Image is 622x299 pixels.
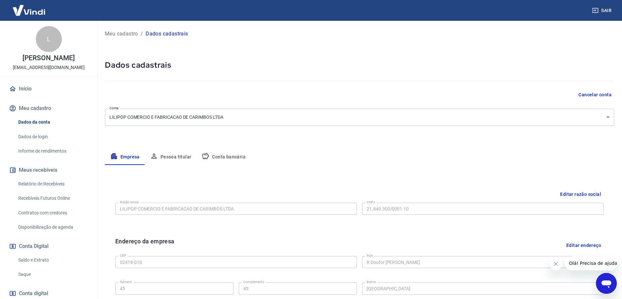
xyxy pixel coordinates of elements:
a: Contratos com credores [16,206,90,220]
span: Conta digital [19,289,48,298]
h6: Endereço da empresa [115,237,175,253]
button: Editar razão social [558,188,604,200]
img: Vindi [8,0,50,20]
label: Complemento [243,279,264,284]
iframe: Fechar mensagem [549,257,562,270]
p: Dados cadastrais [146,30,188,38]
h5: Dados cadastrais [105,60,614,70]
button: Editar endereço [564,237,604,253]
p: / [141,30,143,38]
label: Rua [367,253,373,258]
button: Meu cadastro [8,101,90,116]
span: Olá! Precisa de ajuda? [4,5,55,10]
a: Início [8,82,90,96]
button: Pessoa titular [145,149,197,165]
p: [PERSON_NAME] [22,55,75,61]
iframe: Botão para abrir a janela de mensagens [596,273,617,294]
label: Conta [109,106,119,111]
label: CNPJ [367,200,375,205]
button: Meus recebíveis [8,163,90,177]
button: Conta Digital [8,239,90,253]
div: L [36,26,62,52]
button: Empresa [105,149,145,165]
a: Saque [16,268,90,281]
a: Relatório de Recebíveis [16,177,90,191]
a: Meu cadastro [105,30,138,38]
label: CEP [120,253,126,258]
label: Número [120,279,132,284]
div: LILIPOP COMERCIO E FABRICACAO DE CARIMBOS LTDA [105,109,614,126]
a: Disponibilização de agenda [16,221,90,234]
iframe: Mensagem da empresa [565,256,617,270]
button: Cancelar conta [576,89,614,101]
a: Dados de login [16,130,90,143]
p: [EMAIL_ADDRESS][DOMAIN_NAME] [13,64,85,71]
a: Informe de rendimentos [16,144,90,158]
button: Sair [591,5,614,17]
a: Dados da conta [16,116,90,129]
button: Conta bancária [196,149,251,165]
label: Razão social [120,200,139,205]
a: Saldo e Extrato [16,253,90,267]
a: Recebíveis Futuros Online [16,192,90,205]
label: Bairro [367,279,376,284]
